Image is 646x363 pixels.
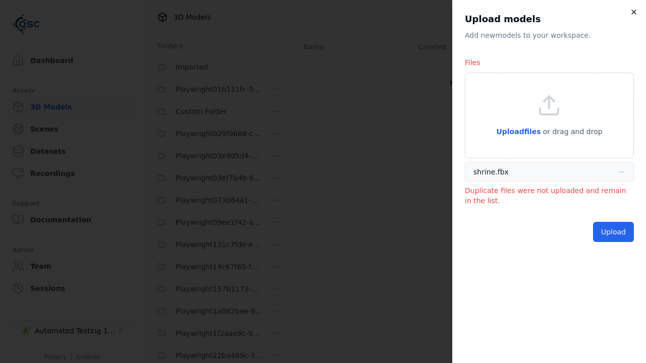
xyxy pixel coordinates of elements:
span: Upload files [496,128,541,136]
label: Files [465,58,480,67]
div: shrine.fbx [473,167,509,177]
p: or drag and drop [541,126,603,138]
h2: Upload models [465,12,634,26]
p: Add new model s to your workspace. [465,30,634,40]
button: Upload [593,222,634,242]
p: Duplicate files were not uploaded and remain in the list. [465,186,634,206]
